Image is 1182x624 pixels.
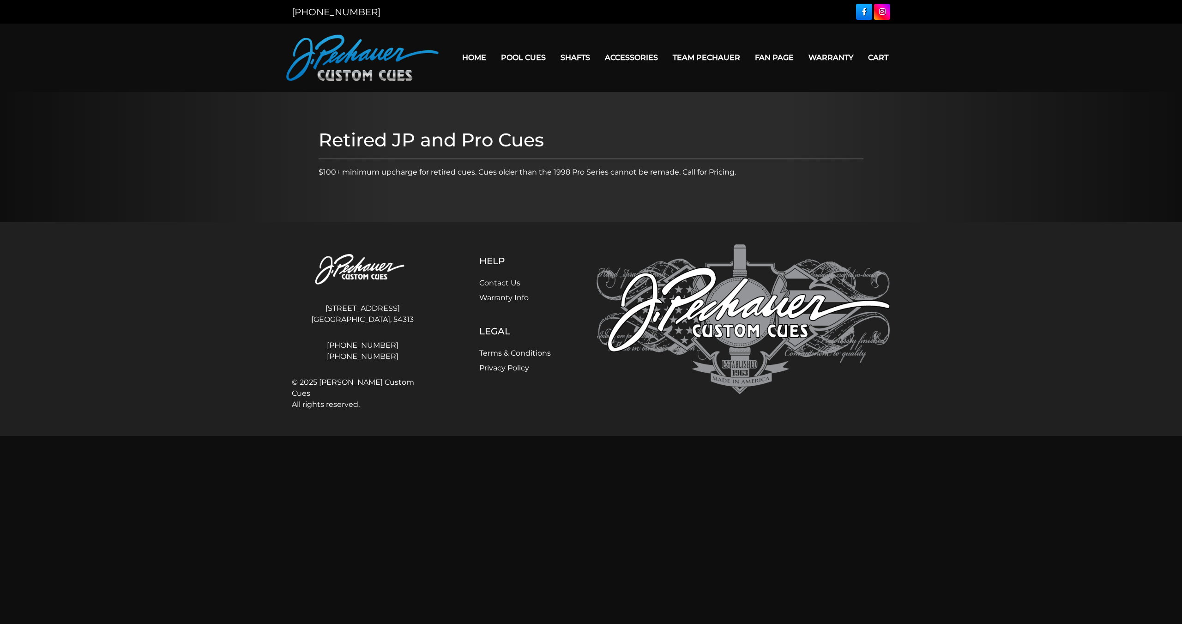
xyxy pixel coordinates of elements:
a: Team Pechauer [665,46,748,69]
a: Terms & Conditions [479,349,551,357]
h1: Retired JP and Pro Cues [319,129,863,151]
a: Home [455,46,494,69]
a: [PHONE_NUMBER] [292,351,433,362]
a: Pool Cues [494,46,553,69]
a: Warranty [801,46,861,69]
a: [PHONE_NUMBER] [292,340,433,351]
a: Shafts [553,46,597,69]
img: Pechauer Custom Cues [597,244,890,394]
h5: Help [479,255,551,267]
a: Cart [861,46,896,69]
a: Privacy Policy [479,363,529,372]
a: [PHONE_NUMBER] [292,6,380,18]
a: Contact Us [479,279,520,287]
p: $100+ minimum upcharge for retired cues. Cues older than the 1998 Pro Series cannot be remade. Ca... [319,167,863,178]
img: Pechauer Custom Cues [286,35,439,81]
h5: Legal [479,326,551,337]
a: Warranty Info [479,293,529,302]
span: © 2025 [PERSON_NAME] Custom Cues All rights reserved. [292,377,433,410]
address: [STREET_ADDRESS] [GEOGRAPHIC_DATA], 54313 [292,299,433,329]
a: Fan Page [748,46,801,69]
a: Accessories [597,46,665,69]
img: Pechauer Custom Cues [292,244,433,296]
